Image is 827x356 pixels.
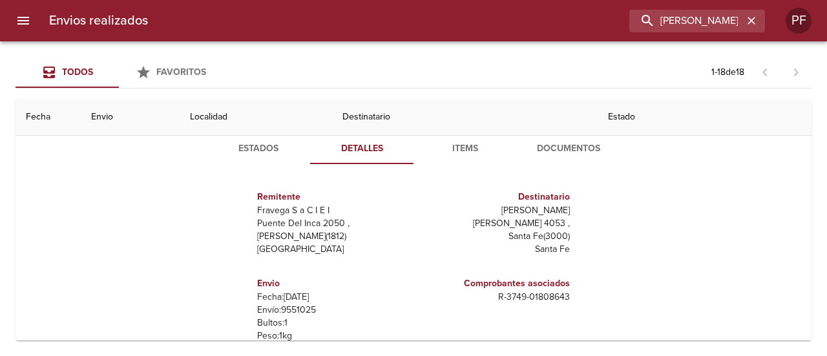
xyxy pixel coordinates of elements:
[180,99,332,136] th: Localidad
[257,291,408,304] p: Fecha: [DATE]
[257,317,408,330] p: Bultos: 1
[419,230,570,243] p: Santa Fe ( 3000 )
[786,8,811,34] div: PF
[156,67,206,78] span: Favoritos
[419,217,570,230] p: [PERSON_NAME] 4053 ,
[598,99,811,136] th: Estado
[215,141,302,157] span: Estados
[257,277,408,291] h6: Envio
[749,65,780,78] span: Pagina anterior
[81,99,180,136] th: Envio
[257,204,408,217] p: Fravega S a C I E I
[49,10,148,31] h6: Envios realizados
[62,67,93,78] span: Todos
[16,99,81,136] th: Fecha
[786,8,811,34] div: Abrir información de usuario
[419,291,570,304] p: R - 3749 - 01808643
[419,277,570,291] h6: Comprobantes asociados
[257,190,408,204] h6: Remitente
[257,217,408,230] p: Puente Del Inca 2050 ,
[525,141,612,157] span: Documentos
[257,304,408,317] p: Envío: 9551025
[8,5,39,36] button: menu
[419,243,570,256] p: Santa Fe
[629,10,743,32] input: buscar
[711,66,744,79] p: 1 - 18 de 18
[421,141,509,157] span: Items
[419,204,570,217] p: [PERSON_NAME]
[257,243,408,256] p: [GEOGRAPHIC_DATA]
[780,57,811,88] span: Pagina siguiente
[16,57,222,88] div: Tabs Envios
[332,99,598,136] th: Destinatario
[257,330,408,342] p: Peso: 1 kg
[257,230,408,243] p: [PERSON_NAME] ( 1812 )
[207,133,620,164] div: Tabs detalle de guia
[318,141,406,157] span: Detalles
[419,190,570,204] h6: Destinatario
